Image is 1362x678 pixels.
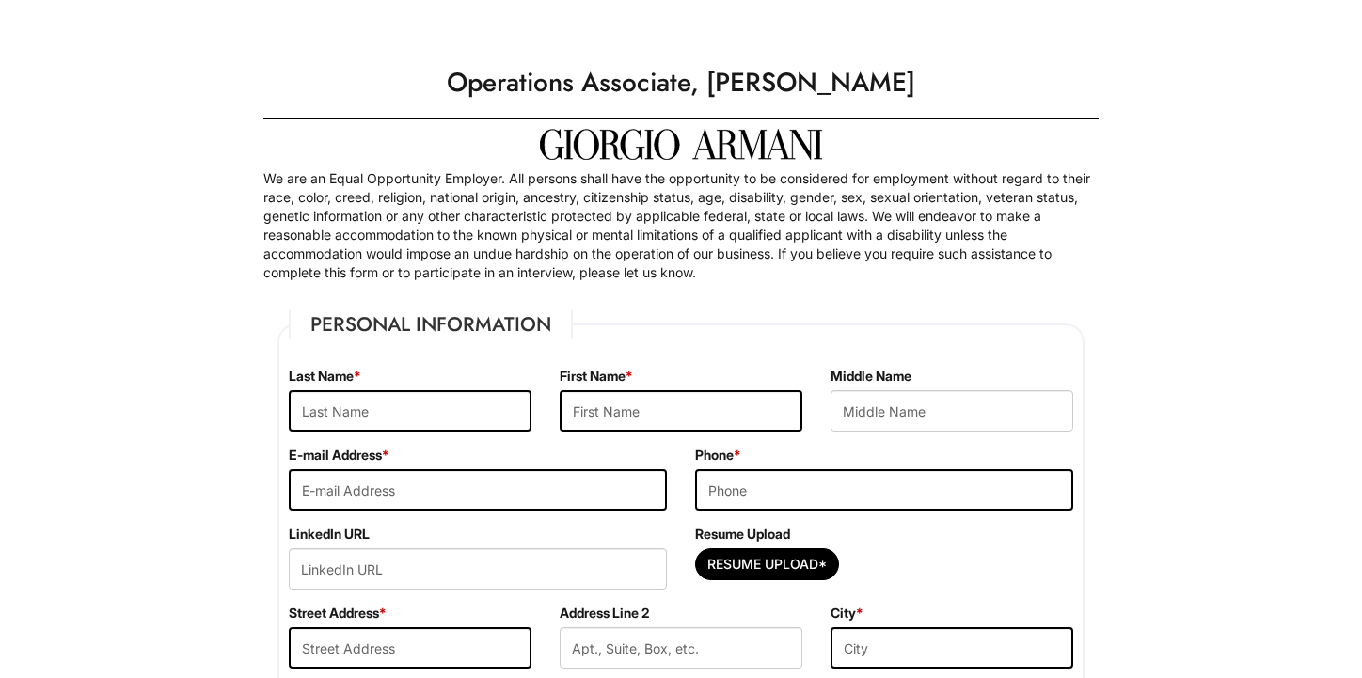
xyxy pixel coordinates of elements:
[695,446,741,465] label: Phone
[560,367,633,386] label: First Name
[289,627,531,669] input: Street Address
[289,548,667,590] input: LinkedIn URL
[695,548,839,580] button: Resume Upload*Resume Upload*
[289,604,387,623] label: Street Address
[695,469,1073,511] input: Phone
[289,310,573,339] legend: Personal Information
[560,390,802,432] input: First Name
[289,367,361,386] label: Last Name
[560,604,649,623] label: Address Line 2
[560,627,802,669] input: Apt., Suite, Box, etc.
[289,390,531,432] input: Last Name
[289,469,667,511] input: E-mail Address
[289,525,370,544] label: LinkedIn URL
[831,390,1073,432] input: Middle Name
[831,367,911,386] label: Middle Name
[263,169,1099,282] p: We are an Equal Opportunity Employer. All persons shall have the opportunity to be considered for...
[831,604,863,623] label: City
[289,446,389,465] label: E-mail Address
[254,56,1108,109] h1: Operations Associate, [PERSON_NAME]
[695,525,790,544] label: Resume Upload
[831,627,1073,669] input: City
[540,129,822,160] img: Giorgio Armani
